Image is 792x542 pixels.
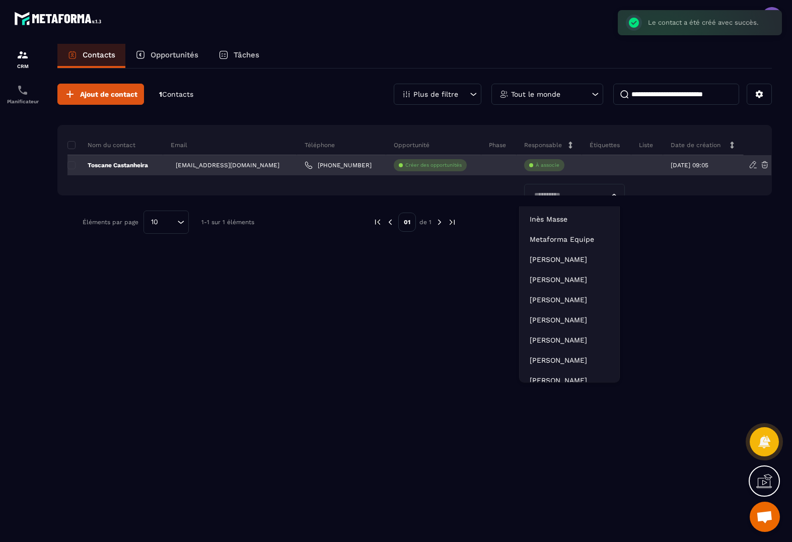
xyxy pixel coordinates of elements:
span: Contacts [162,90,193,98]
p: 1-1 sur 1 éléments [201,219,254,226]
p: Anne-Laure Duporge [530,375,609,385]
p: Terry Deplanque [530,295,609,305]
p: [DATE] 09:05 [671,162,708,169]
p: Contacts [83,50,115,59]
a: [PHONE_NUMBER] [305,161,372,169]
p: Téléphone [305,141,335,149]
button: Ajout de contact [57,84,144,105]
p: Liste [639,141,653,149]
p: Opportunité [394,141,429,149]
img: scheduler [17,84,29,96]
p: de 1 [419,218,431,226]
span: 10 [148,217,162,228]
a: formationformationCRM [3,41,43,77]
span: Ajout de contact [80,89,137,99]
img: next [448,218,457,227]
p: Éléments par page [83,219,138,226]
p: 01 [398,213,416,232]
a: Tâches [208,44,269,68]
p: Robin Pontoise [530,275,609,285]
img: next [435,218,444,227]
img: formation [17,49,29,61]
p: Tâches [234,50,259,59]
p: À associe [536,162,559,169]
p: Opportunités [151,50,198,59]
a: Contacts [57,44,125,68]
p: Toscane Castanheira [67,161,148,169]
a: schedulerschedulerPlanificateur [3,77,43,112]
p: Date de création [671,141,721,149]
p: Aurore Loizeau [530,335,609,345]
input: Search for option [531,190,608,201]
p: Tout le monde [511,91,560,98]
img: prev [373,218,382,227]
p: Responsable [524,141,562,149]
p: 1 [159,90,193,99]
p: Inès Masse [530,214,609,224]
p: Camille Equilbec [530,355,609,365]
img: logo [14,9,105,28]
p: Phase [489,141,506,149]
input: Search for option [162,217,175,228]
div: Search for option [143,211,189,234]
p: Kathy Monteiro [530,315,609,325]
p: Étiquettes [590,141,620,149]
div: Ouvrir le chat [750,502,780,532]
a: Opportunités [125,44,208,68]
img: prev [386,218,395,227]
p: Plus de filtre [413,91,458,98]
p: CRM [3,63,43,69]
p: Planificateur [3,99,43,104]
p: Email [171,141,187,149]
p: Marjorie Falempin [530,254,609,264]
p: Nom du contact [67,141,135,149]
p: Metaforma Equipe [530,234,609,244]
p: Créer des opportunités [405,162,462,169]
div: Search for option [524,184,625,207]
